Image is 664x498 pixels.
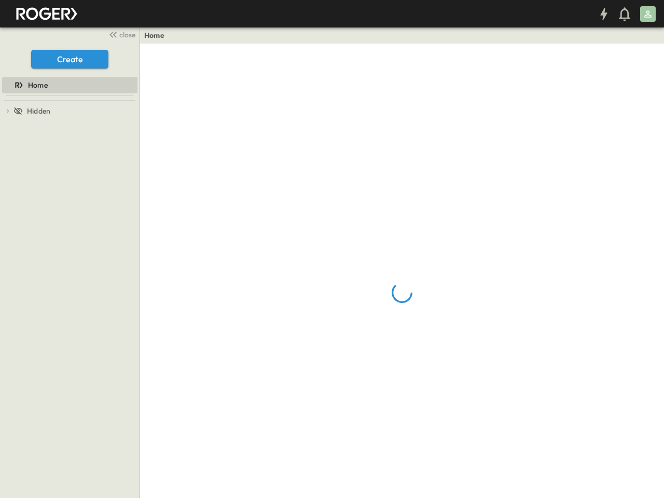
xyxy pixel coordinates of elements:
[27,106,50,116] span: Hidden
[144,30,164,40] a: Home
[104,27,137,41] button: close
[28,80,48,90] span: Home
[144,30,171,40] nav: breadcrumbs
[119,30,135,40] span: close
[31,50,108,68] button: Create
[2,78,135,92] a: Home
